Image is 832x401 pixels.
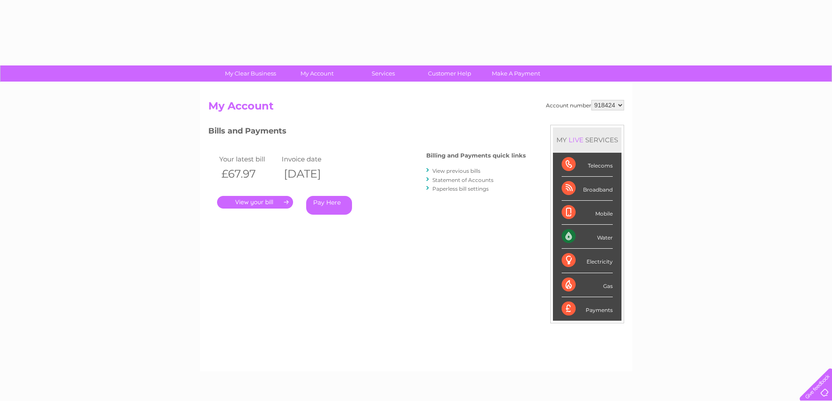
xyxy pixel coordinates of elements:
a: Statement of Accounts [432,177,494,183]
div: Electricity [562,249,613,273]
div: Payments [562,297,613,321]
a: Customer Help [414,65,486,82]
a: My Clear Business [214,65,287,82]
h3: Bills and Payments [208,125,526,140]
div: MY SERVICES [553,127,621,152]
td: Your latest bill [217,153,280,165]
h2: My Account [208,100,624,117]
div: Mobile [562,201,613,225]
a: Paperless bill settings [432,185,489,192]
div: LIVE [567,136,585,144]
div: Water [562,225,613,249]
a: View previous bills [432,168,480,174]
a: Pay Here [306,196,352,215]
div: Gas [562,273,613,297]
a: Make A Payment [480,65,552,82]
td: Invoice date [280,153,342,165]
div: Account number [546,100,624,110]
div: Broadband [562,177,613,201]
h4: Billing and Payments quick links [426,152,526,159]
th: £67.97 [217,165,280,183]
div: Telecoms [562,153,613,177]
a: . [217,196,293,209]
th: [DATE] [280,165,342,183]
a: Services [347,65,419,82]
a: My Account [281,65,353,82]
